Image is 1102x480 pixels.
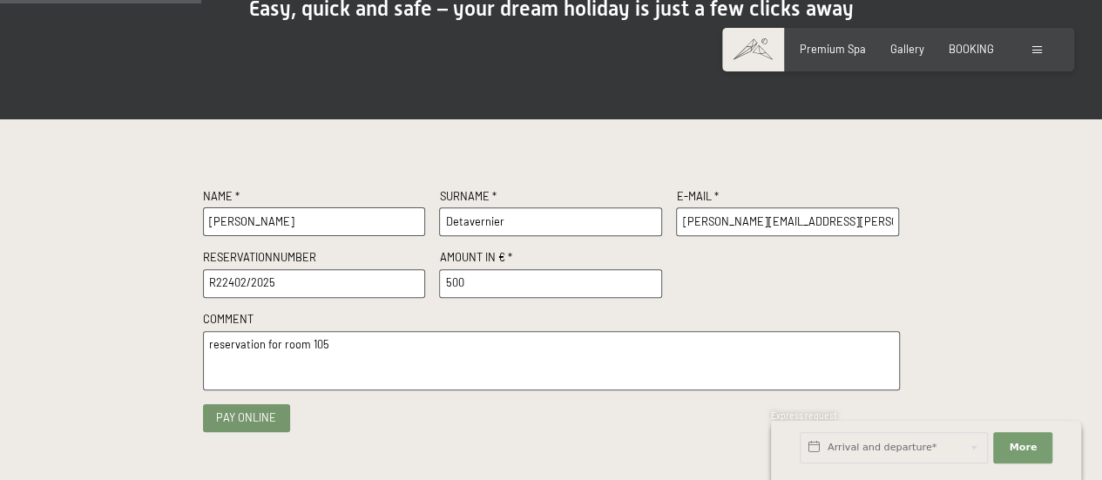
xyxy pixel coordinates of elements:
a: Gallery [890,42,924,56]
label: Reservationnumber [203,250,426,269]
label: Name * [203,189,426,208]
label: E-Mail * [676,189,899,208]
label: Amount in € * [439,250,662,269]
label: Surname * [439,189,662,208]
a: Premium Spa [800,42,866,56]
button: Pay online [203,404,290,432]
a: BOOKING [949,42,994,56]
button: More [993,432,1052,463]
label: Comment [203,312,900,331]
span: Express request [771,410,837,421]
span: More [1009,441,1037,455]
